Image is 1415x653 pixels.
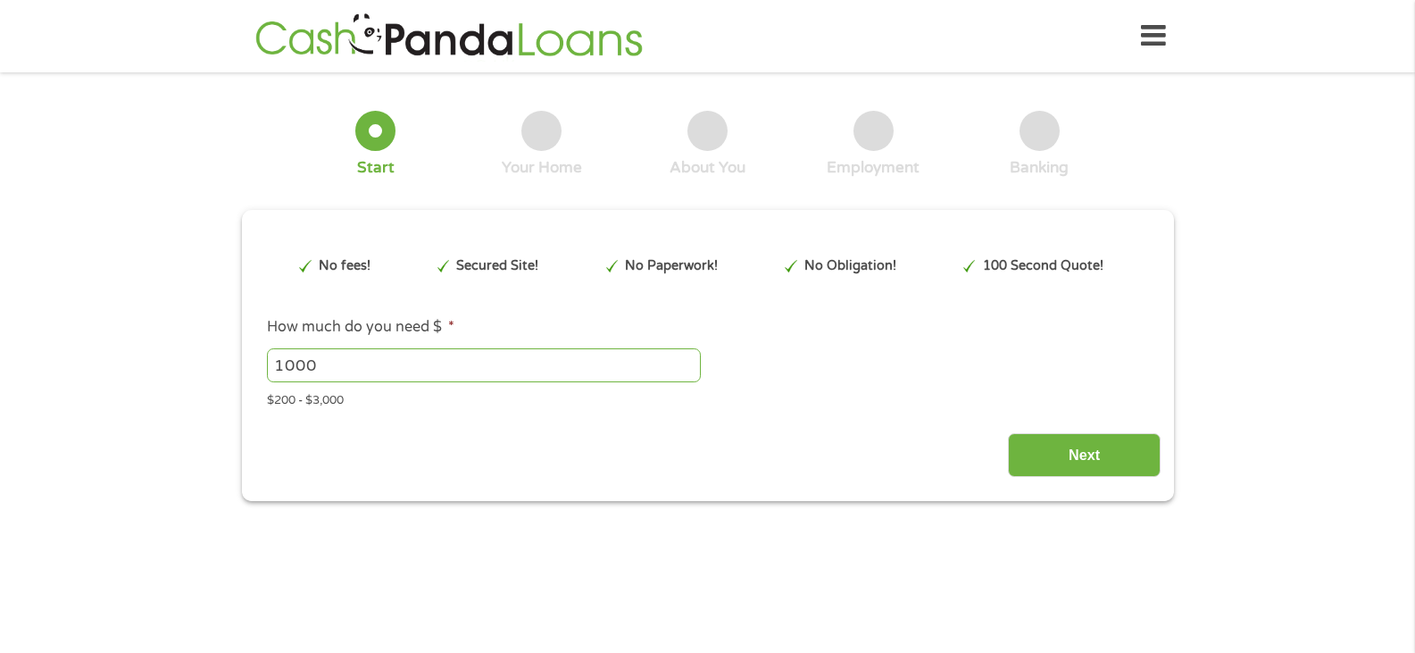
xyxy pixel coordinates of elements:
div: $200 - $3,000 [267,386,1147,410]
div: Start [357,158,395,178]
p: Secured Site! [456,256,538,276]
p: No Paperwork! [625,256,718,276]
p: No fees! [319,256,370,276]
div: Your Home [502,158,582,178]
div: Banking [1010,158,1069,178]
p: 100 Second Quote! [983,256,1103,276]
p: No Obligation! [804,256,896,276]
div: About You [670,158,745,178]
img: GetLoanNow Logo [250,11,648,62]
label: How much do you need $ [267,318,454,337]
div: Employment [827,158,920,178]
input: Next [1008,433,1161,477]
